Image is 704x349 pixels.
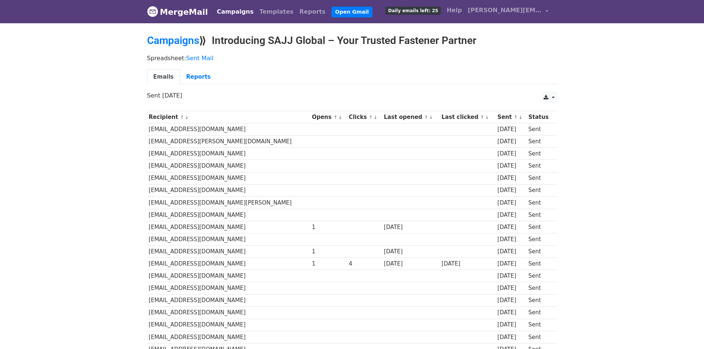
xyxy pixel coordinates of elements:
[497,308,525,317] div: [DATE]
[497,199,525,207] div: [DATE]
[186,55,214,62] a: Sent Mail
[312,223,345,232] div: 1
[369,114,373,120] a: ↑
[338,114,342,120] a: ↓
[347,111,382,123] th: Clicks
[312,260,345,268] div: 1
[382,3,443,18] a: Daily emails left: 25
[497,211,525,219] div: [DATE]
[527,196,553,209] td: Sent
[214,4,256,19] a: Campaigns
[147,221,310,233] td: [EMAIL_ADDRESS][DOMAIN_NAME]
[333,114,337,120] a: ↑
[147,136,310,148] td: [EMAIL_ADDRESS][PERSON_NAME][DOMAIN_NAME]
[496,111,527,123] th: Sent
[497,321,525,329] div: [DATE]
[147,34,557,47] h2: ⟫ Introducing SAJJ Global – Your Trusted Fastener Partner
[497,137,525,146] div: [DATE]
[147,4,208,20] a: MergeMail
[527,258,553,270] td: Sent
[185,114,189,120] a: ↓
[527,233,553,246] td: Sent
[147,270,310,282] td: [EMAIL_ADDRESS][DOMAIN_NAME]
[527,172,553,184] td: Sent
[497,284,525,292] div: [DATE]
[147,172,310,184] td: [EMAIL_ADDRESS][DOMAIN_NAME]
[518,114,523,120] a: ↓
[442,260,494,268] div: [DATE]
[497,333,525,342] div: [DATE]
[527,123,553,136] td: Sent
[331,7,373,17] a: Open Gmail
[527,136,553,148] td: Sent
[527,282,553,294] td: Sent
[385,7,441,15] span: Daily emails left: 25
[440,111,496,123] th: Last clicked
[180,69,217,85] a: Reports
[497,150,525,158] div: [DATE]
[527,294,553,307] td: Sent
[147,123,310,136] td: [EMAIL_ADDRESS][DOMAIN_NAME]
[296,4,329,19] a: Reports
[147,307,310,319] td: [EMAIL_ADDRESS][DOMAIN_NAME]
[497,296,525,305] div: [DATE]
[480,114,484,120] a: ↑
[527,307,553,319] td: Sent
[527,209,553,221] td: Sent
[147,319,310,331] td: [EMAIL_ADDRESS][DOMAIN_NAME]
[444,3,465,18] a: Help
[497,235,525,244] div: [DATE]
[147,148,310,160] td: [EMAIL_ADDRESS][DOMAIN_NAME]
[497,174,525,182] div: [DATE]
[514,114,518,120] a: ↑
[147,34,199,47] a: Campaigns
[384,247,438,256] div: [DATE]
[384,260,438,268] div: [DATE]
[147,111,310,123] th: Recipient
[147,160,310,172] td: [EMAIL_ADDRESS][DOMAIN_NAME]
[382,111,440,123] th: Last opened
[147,184,310,196] td: [EMAIL_ADDRESS][DOMAIN_NAME]
[465,3,551,20] a: [PERSON_NAME][EMAIL_ADDRESS][DOMAIN_NAME]
[256,4,296,19] a: Templates
[527,184,553,196] td: Sent
[527,270,553,282] td: Sent
[468,6,542,15] span: [PERSON_NAME][EMAIL_ADDRESS][DOMAIN_NAME]
[497,272,525,280] div: [DATE]
[147,246,310,258] td: [EMAIL_ADDRESS][DOMAIN_NAME]
[527,319,553,331] td: Sent
[527,160,553,172] td: Sent
[497,186,525,195] div: [DATE]
[147,196,310,209] td: [EMAIL_ADDRESS][DOMAIN_NAME][PERSON_NAME]
[310,111,347,123] th: Opens
[497,125,525,134] div: [DATE]
[485,114,489,120] a: ↓
[147,282,310,294] td: [EMAIL_ADDRESS][DOMAIN_NAME]
[312,247,345,256] div: 1
[147,294,310,307] td: [EMAIL_ADDRESS][DOMAIN_NAME]
[147,54,557,62] p: Spreadsheet:
[374,114,378,120] a: ↓
[424,114,428,120] a: ↑
[384,223,438,232] div: [DATE]
[429,114,433,120] a: ↓
[527,331,553,343] td: Sent
[147,69,180,85] a: Emails
[527,111,553,123] th: Status
[527,148,553,160] td: Sent
[497,260,525,268] div: [DATE]
[147,92,557,99] p: Sent [DATE]
[497,223,525,232] div: [DATE]
[180,114,184,120] a: ↑
[147,233,310,246] td: [EMAIL_ADDRESS][DOMAIN_NAME]
[147,258,310,270] td: [EMAIL_ADDRESS][DOMAIN_NAME]
[147,6,158,17] img: MergeMail logo
[147,209,310,221] td: [EMAIL_ADDRESS][DOMAIN_NAME]
[349,260,380,268] div: 4
[497,247,525,256] div: [DATE]
[147,331,310,343] td: [EMAIL_ADDRESS][DOMAIN_NAME]
[527,221,553,233] td: Sent
[497,162,525,170] div: [DATE]
[527,246,553,258] td: Sent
